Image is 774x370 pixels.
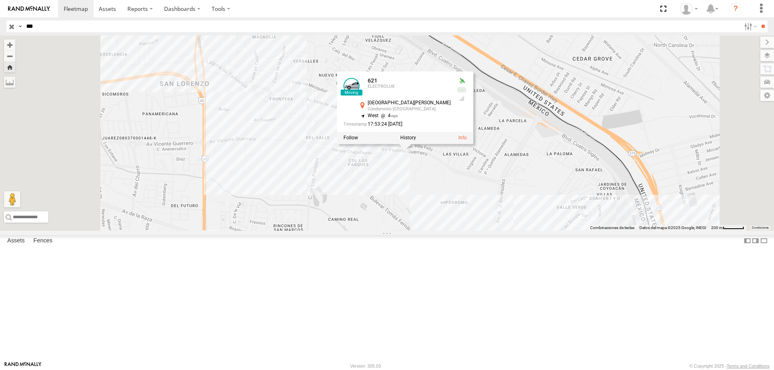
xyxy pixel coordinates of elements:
div: Date/time of location update [343,122,451,127]
button: Zoom out [4,50,15,62]
div: ELECTROLUX [368,84,451,89]
label: Hide Summary Table [760,235,768,247]
a: 621 [368,78,377,84]
label: Search Filter Options [741,21,758,32]
div: GSM Signal = 4 [457,95,467,102]
button: Arrastra el hombrecito naranja al mapa para abrir Street View [4,191,20,207]
button: Escala del mapa: 200 m por 49 píxeles [709,225,747,231]
span: West [368,113,379,118]
div: MANUEL HERNANDEZ [677,3,701,15]
div: Condominio [GEOGRAPHIC_DATA] [368,107,451,112]
i: ? [729,2,742,15]
label: View Asset History [400,135,416,141]
button: Zoom Home [4,62,15,72]
label: Map Settings [760,90,774,101]
div: [GEOGRAPHIC_DATA][PERSON_NAME] [368,101,451,106]
label: Assets [3,235,29,246]
a: Terms and Conditions [727,364,770,368]
label: Dock Summary Table to the Left [743,235,751,247]
span: 4 [379,113,398,118]
img: rand-logo.svg [8,6,50,12]
a: Visit our Website [4,362,42,370]
label: Dock Summary Table to the Right [751,235,759,247]
a: View Asset Details [343,78,360,94]
label: Realtime tracking of Asset [343,135,358,141]
a: View Asset Details [458,135,467,141]
a: Condiciones [752,226,769,229]
div: Valid GPS Fix [457,78,467,85]
button: Combinaciones de teclas [590,225,635,231]
div: No voltage information received from this device. [457,87,467,93]
span: Datos del mapa ©2025 Google, INEGI [639,225,706,230]
label: Fences [29,235,56,246]
div: Version: 305.03 [350,364,381,368]
label: Measure [4,76,15,88]
span: 200 m [711,225,723,230]
button: Zoom in [4,39,15,50]
label: Search Query [17,21,23,32]
div: © Copyright 2025 - [689,364,770,368]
